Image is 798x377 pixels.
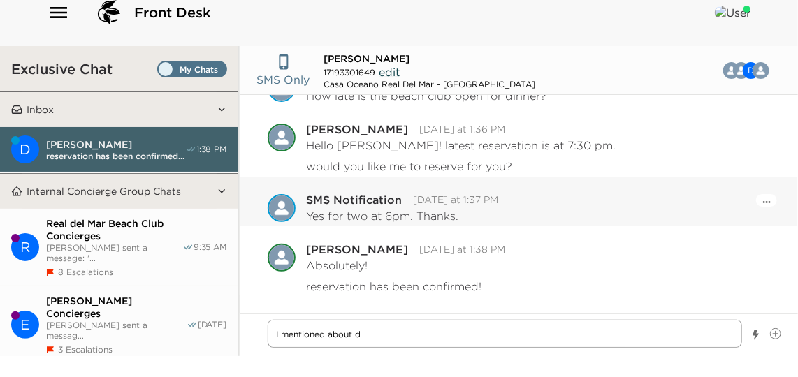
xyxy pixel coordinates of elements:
[11,311,39,339] div: Esperanza
[307,159,513,173] p: would you like me to reserve for you?
[46,138,185,151] span: [PERSON_NAME]
[718,57,781,84] button: RDMD
[196,144,227,155] span: 1:38 PM
[46,217,182,242] span: Real del Mar Beach Club Concierges
[307,279,482,293] p: reservation has been confirmed!
[198,319,227,330] span: [DATE]
[324,52,410,65] span: [PERSON_NAME]
[753,62,769,79] img: R
[22,92,217,127] button: Inbox
[27,103,54,116] p: Inbox
[11,311,39,339] div: E
[715,6,750,20] img: User
[753,62,769,79] div: Roberto Ortega
[46,151,185,161] span: reservation has been confirmed...
[414,193,499,206] time: 2025-09-02T19:37:48.585Z
[307,209,459,223] p: Yes for two at 6pm. Thanks.
[22,174,217,209] button: Internal Concierge Group Chats
[268,244,296,272] div: Roberto Ortega
[420,243,506,256] time: 2025-09-02T19:38:14.782Z
[27,185,181,198] p: Internal Concierge Group Chats
[268,124,296,151] div: Roberto Ortega
[307,194,402,205] div: SMS Notification
[307,89,547,103] p: How late is the beach club open for dinner?
[324,67,376,77] span: 17193301649
[379,65,400,79] span: edit
[268,194,296,222] img: S
[268,194,296,222] div: SMS Notification
[324,79,536,89] div: Casa Oceano Real Del Mar - [GEOGRAPHIC_DATA]
[134,3,211,22] span: Front Desk
[58,344,113,355] span: 3 Escalations
[268,124,296,151] img: R
[11,135,39,163] div: David Borden
[157,61,227,77] label: Set all destinations
[307,124,409,135] div: [PERSON_NAME]
[46,242,182,263] span: [PERSON_NAME] sent a message: '...
[257,71,310,88] p: SMS Only
[420,123,506,135] time: 2025-09-02T19:36:59.278Z
[307,244,409,255] div: [PERSON_NAME]
[46,295,187,320] span: [PERSON_NAME] Concierges
[751,323,761,347] button: Show templates
[11,135,39,163] div: D
[268,244,296,272] img: R
[11,60,113,77] h3: Exclusive Chat
[58,267,113,277] span: 8 Escalations
[46,320,187,341] span: [PERSON_NAME] sent a messag...
[11,233,39,261] div: R
[11,233,39,261] div: Real del Mar Beach Club
[763,193,771,209] button: Open Message Actions Menu
[307,258,368,272] p: Absolutely!
[307,138,616,152] p: Hello [PERSON_NAME]! latest reservation is at 7:30 pm.
[268,320,742,348] textarea: Write a message
[194,242,227,253] span: 9:35 AM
